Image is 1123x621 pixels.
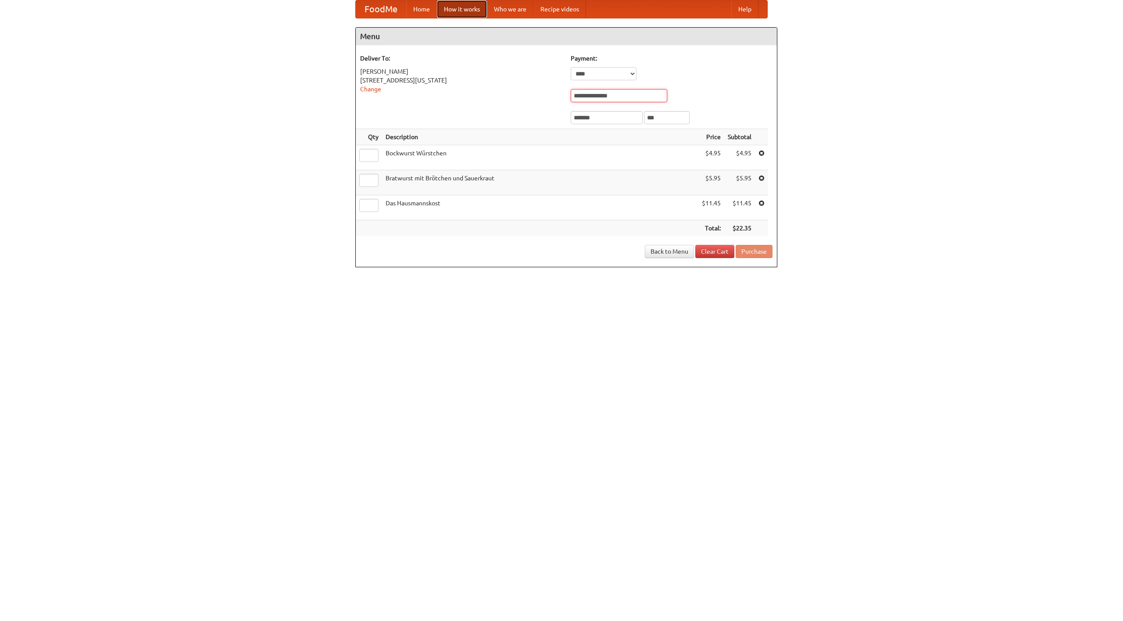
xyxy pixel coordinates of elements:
[571,54,773,63] h5: Payment:
[360,86,381,93] a: Change
[698,129,724,145] th: Price
[724,145,755,170] td: $4.95
[437,0,487,18] a: How it works
[382,195,698,220] td: Das Hausmannskost
[356,28,777,45] h4: Menu
[698,220,724,237] th: Total:
[406,0,437,18] a: Home
[695,245,734,258] a: Clear Cart
[533,0,586,18] a: Recipe videos
[487,0,533,18] a: Who we are
[724,170,755,195] td: $5.95
[724,129,755,145] th: Subtotal
[731,0,758,18] a: Help
[382,129,698,145] th: Description
[698,170,724,195] td: $5.95
[724,220,755,237] th: $22.35
[724,195,755,220] td: $11.45
[360,54,562,63] h5: Deliver To:
[382,170,698,195] td: Bratwurst mit Brötchen und Sauerkraut
[356,0,406,18] a: FoodMe
[360,67,562,76] div: [PERSON_NAME]
[356,129,382,145] th: Qty
[645,245,694,258] a: Back to Menu
[698,195,724,220] td: $11.45
[360,76,562,85] div: [STREET_ADDRESS][US_STATE]
[698,145,724,170] td: $4.95
[382,145,698,170] td: Bockwurst Würstchen
[736,245,773,258] button: Purchase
